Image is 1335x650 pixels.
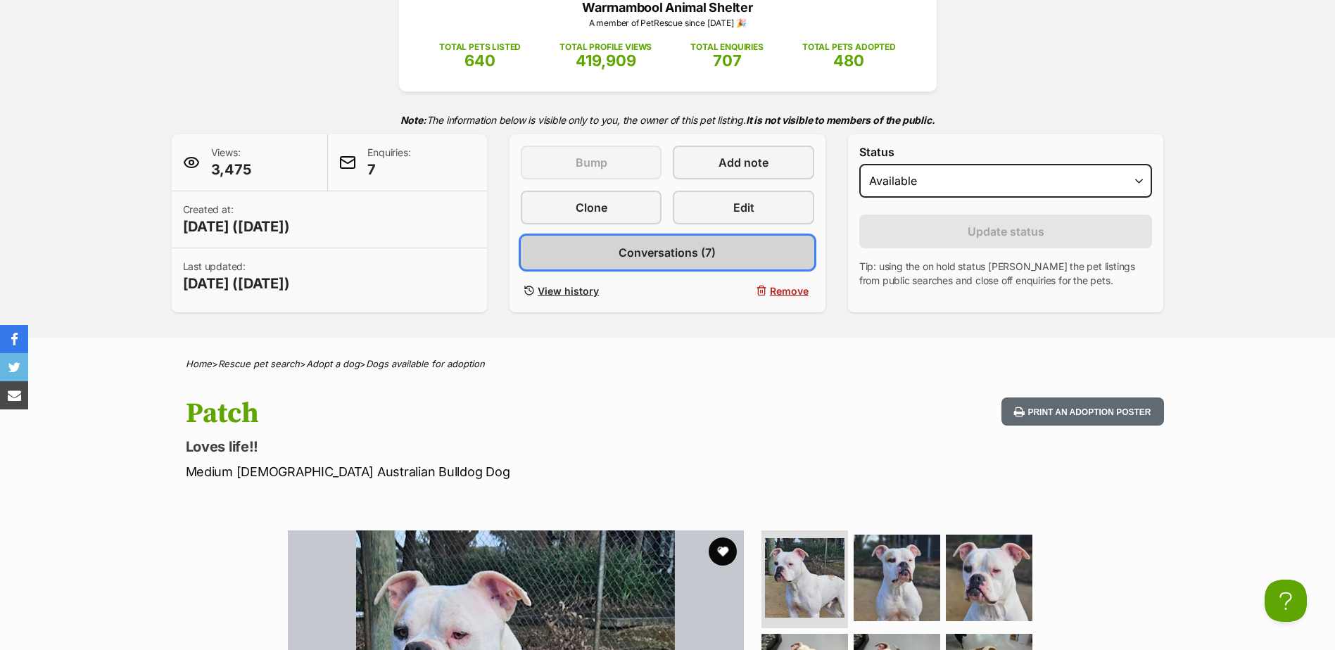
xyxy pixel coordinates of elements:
[521,281,662,301] a: View history
[719,154,768,171] span: Add note
[859,260,1153,288] p: Tip: using the on hold status [PERSON_NAME] the pet listings from public searches and close off e...
[1265,580,1307,622] iframe: Help Scout Beacon - Open
[619,244,716,261] span: Conversations (7)
[833,51,864,70] span: 480
[859,215,1153,248] button: Update status
[211,146,251,179] p: Views:
[521,236,814,269] a: Conversations (7)
[690,41,763,53] p: TOTAL ENQUIRIES
[559,41,652,53] p: TOTAL PROFILE VIEWS
[367,160,410,179] span: 7
[367,146,410,179] p: Enquiries:
[183,217,290,236] span: [DATE] ([DATE])
[183,274,290,293] span: [DATE] ([DATE])
[673,281,814,301] button: Remove
[186,462,781,481] p: Medium [DEMOGRAPHIC_DATA] Australian Bulldog Dog
[709,537,737,566] button: favourite
[673,191,814,224] a: Edit
[218,358,300,369] a: Rescue pet search
[713,51,742,70] span: 707
[770,283,809,298] span: Remove
[306,358,360,369] a: Adopt a dog
[576,154,607,171] span: Bump
[521,191,662,224] a: Clone
[400,114,426,126] strong: Note:
[521,146,662,179] button: Bump
[765,538,844,618] img: Photo of Patch
[854,535,940,621] img: Photo of Patch
[802,41,896,53] p: TOTAL PETS ADOPTED
[746,114,935,126] strong: It is not visible to members of the public.
[576,51,636,70] span: 419,909
[859,146,1153,158] label: Status
[733,199,754,216] span: Edit
[420,17,916,30] p: A member of PetRescue since [DATE] 🎉
[673,146,814,179] a: Add note
[183,203,290,236] p: Created at:
[576,199,607,216] span: Clone
[211,160,251,179] span: 3,475
[968,223,1044,240] span: Update status
[464,51,495,70] span: 640
[183,260,290,293] p: Last updated:
[186,397,781,430] h1: Patch
[538,283,599,298] span: View history
[172,106,1164,134] p: The information below is visible only to you, the owner of this pet listing.
[439,41,521,53] p: TOTAL PETS LISTED
[366,358,485,369] a: Dogs available for adoption
[946,535,1032,621] img: Photo of Patch
[1001,397,1163,426] button: Print an adoption poster
[151,359,1185,369] div: > > >
[186,437,781,457] p: Loves life!!
[186,358,212,369] a: Home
